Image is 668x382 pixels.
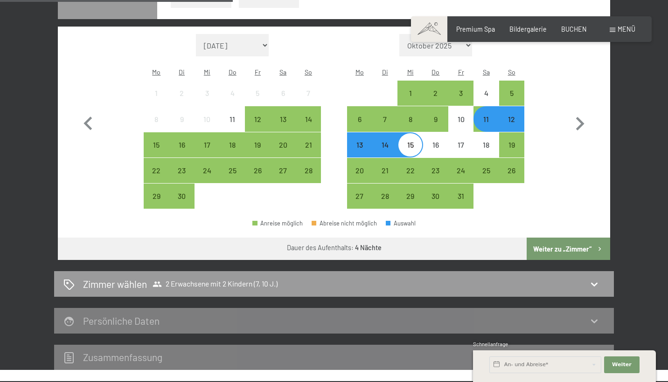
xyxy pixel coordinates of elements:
[499,132,524,157] div: Anreise möglich
[195,141,219,164] div: 17
[347,184,372,209] div: Anreise möglich
[473,81,499,106] div: Anreise nicht möglich
[170,192,193,216] div: 30
[296,106,321,131] div: Anreise möglich
[398,167,422,190] div: 22
[221,141,244,164] div: 18
[424,192,447,216] div: 30
[144,106,169,131] div: Mon Sep 08 2025
[424,116,447,139] div: 9
[144,158,169,183] div: Mon Sep 22 2025
[296,81,321,106] div: Sun Sep 07 2025
[386,220,416,226] div: Auswahl
[153,280,278,289] span: 2 Erwachsene mit 2 Kindern (7, 10 J.)
[423,132,448,157] div: Thu Oct 16 2025
[483,68,490,76] abbr: Samstag
[83,351,162,363] h2: Zusammen­fassung
[169,132,194,157] div: Tue Sep 16 2025
[271,106,296,131] div: Anreise möglich
[312,220,377,226] div: Abreise nicht möglich
[348,141,371,164] div: 13
[271,116,295,139] div: 13
[75,34,102,209] button: Vorheriger Monat
[527,238,610,260] button: Weiter zu „Zimmer“
[170,141,193,164] div: 16
[221,167,244,190] div: 25
[473,158,499,183] div: Anreise möglich
[169,184,194,209] div: Tue Sep 30 2025
[195,89,219,113] div: 3
[355,68,364,76] abbr: Montag
[220,132,245,157] div: Thu Sep 18 2025
[271,81,296,106] div: Sat Sep 06 2025
[170,89,193,113] div: 2
[246,167,269,190] div: 26
[407,68,414,76] abbr: Mittwoch
[297,116,320,139] div: 14
[398,192,422,216] div: 29
[397,106,423,131] div: Wed Oct 08 2025
[474,89,498,113] div: 4
[296,158,321,183] div: Sun Sep 28 2025
[297,141,320,164] div: 21
[245,106,270,131] div: Anreise möglich
[499,81,524,106] div: Sun Oct 05 2025
[500,89,523,113] div: 5
[144,132,169,157] div: Mon Sep 15 2025
[169,81,194,106] div: Anreise nicht möglich
[245,132,270,157] div: Fri Sep 19 2025
[221,89,244,113] div: 4
[271,106,296,131] div: Sat Sep 13 2025
[245,81,270,106] div: Fri Sep 05 2025
[144,81,169,106] div: Mon Sep 01 2025
[449,167,473,190] div: 24
[144,81,169,106] div: Anreise nicht möglich
[169,81,194,106] div: Tue Sep 02 2025
[245,81,270,106] div: Anreise nicht möglich
[245,106,270,131] div: Fri Sep 12 2025
[195,106,220,131] div: Anreise nicht möglich
[398,116,422,139] div: 8
[397,184,423,209] div: Wed Oct 29 2025
[252,220,303,226] div: Anreise möglich
[449,141,473,164] div: 17
[456,25,495,33] a: Premium Spa
[296,106,321,131] div: Sun Sep 14 2025
[423,106,448,131] div: Thu Oct 09 2025
[372,106,397,131] div: Anreise möglich
[423,158,448,183] div: Anreise möglich
[499,158,524,183] div: Sun Oct 26 2025
[229,68,237,76] abbr: Donnerstag
[423,132,448,157] div: Anreise nicht möglich
[296,132,321,157] div: Sun Sep 21 2025
[373,192,397,216] div: 28
[397,81,423,106] div: Wed Oct 01 2025
[279,68,286,76] abbr: Samstag
[561,25,587,33] span: BUCHEN
[398,141,422,164] div: 15
[473,158,499,183] div: Sat Oct 25 2025
[145,116,168,139] div: 8
[220,106,245,131] div: Thu Sep 11 2025
[195,132,220,157] div: Wed Sep 17 2025
[169,184,194,209] div: Anreise möglich
[448,81,473,106] div: Fri Oct 03 2025
[245,158,270,183] div: Anreise möglich
[508,68,515,76] abbr: Sonntag
[423,158,448,183] div: Thu Oct 23 2025
[246,89,269,113] div: 5
[145,141,168,164] div: 15
[169,158,194,183] div: Tue Sep 23 2025
[170,116,193,139] div: 9
[297,89,320,113] div: 7
[348,116,371,139] div: 6
[473,132,499,157] div: Anreise nicht möglich
[509,25,547,33] a: Bildergalerie
[245,132,270,157] div: Anreise möglich
[448,106,473,131] div: Fri Oct 10 2025
[296,81,321,106] div: Anreise nicht möglich
[271,89,295,113] div: 6
[423,106,448,131] div: Anreise möglich
[372,158,397,183] div: Tue Oct 21 2025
